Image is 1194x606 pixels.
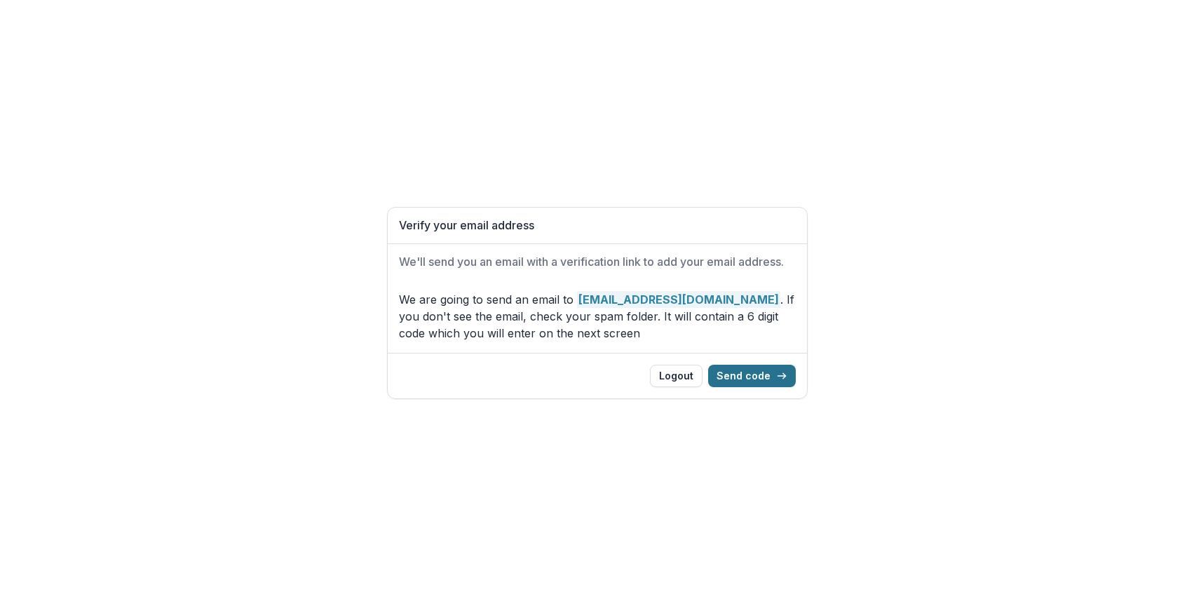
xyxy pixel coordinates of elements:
button: Send code [708,365,796,387]
h2: We'll send you an email with a verification link to add your email address. [399,255,796,269]
button: Logout [650,365,703,387]
h1: Verify your email address [399,219,796,232]
p: We are going to send an email to . If you don't see the email, check your spam folder. It will co... [399,291,796,342]
strong: [EMAIL_ADDRESS][DOMAIN_NAME] [577,291,780,308]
